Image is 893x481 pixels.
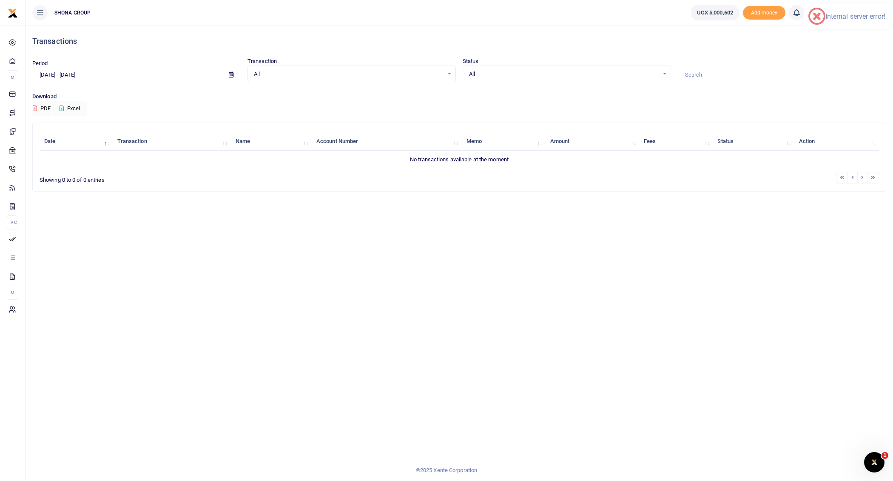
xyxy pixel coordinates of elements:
[40,171,386,184] div: Showing 0 to 0 of 0 entries
[32,92,886,101] p: Download
[743,9,785,15] a: Add money
[463,57,479,66] label: Status
[32,101,51,116] button: PDF
[743,6,785,20] span: Add money
[546,132,639,151] th: Amount: activate to sort column ascending
[713,132,794,151] th: Status: activate to sort column ascending
[697,9,733,17] span: UGX 5,000,602
[32,37,886,46] h4: Transactions
[461,132,545,151] th: Memo: activate to sort column ascending
[691,5,739,20] a: UGX 5,000,602
[825,12,885,20] div: Internal server error!
[312,132,462,151] th: Account Number: activate to sort column ascending
[40,132,112,151] th: Date: activate to sort column descending
[52,101,87,116] button: Excel
[8,9,18,16] a: logo-small logo-large logo-large
[882,452,888,459] span: 1
[687,5,743,20] li: Wallet ballance
[40,151,879,169] td: No transactions available at the moment
[8,8,18,18] img: logo-small
[112,132,230,151] th: Transaction: activate to sort column ascending
[32,68,222,82] input: select period
[254,70,444,78] span: All
[230,132,311,151] th: Name: activate to sort column ascending
[247,57,277,66] label: Transaction
[794,132,879,151] th: Action: activate to sort column ascending
[51,9,94,17] span: SHONA GROUP
[639,132,713,151] th: Fees: activate to sort column ascending
[864,452,884,472] iframe: Intercom live chat
[743,6,785,20] li: Toup your wallet
[7,286,18,300] li: M
[469,70,659,78] span: All
[678,68,886,82] input: Search
[7,70,18,84] li: M
[7,215,18,229] li: Ac
[32,59,48,68] label: Period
